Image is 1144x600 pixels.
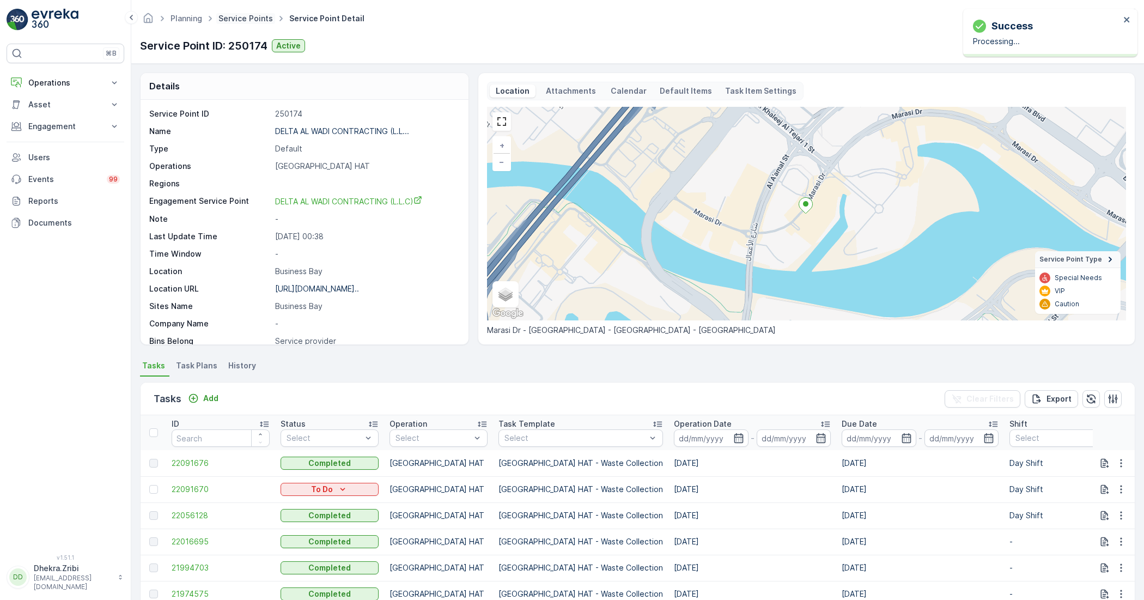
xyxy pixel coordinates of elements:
[149,196,271,207] p: Engagement Service Point
[7,554,124,561] span: v 1.51.1
[836,502,1004,529] td: [DATE]
[1025,390,1078,408] button: Export
[276,40,301,51] p: Active
[140,38,267,54] p: Service Point ID: 250174
[7,94,124,116] button: Asset
[172,562,270,573] a: 21994703
[7,190,124,212] a: Reports
[1009,562,1108,573] p: -
[172,510,270,521] span: 22056128
[149,511,158,520] div: Toggle Row Selected
[275,161,457,172] p: [GEOGRAPHIC_DATA] HAT
[668,555,836,581] td: [DATE]
[668,476,836,502] td: [DATE]
[1009,510,1108,521] p: Day Shift
[668,502,836,529] td: [DATE]
[142,16,154,26] a: Homepage
[390,458,488,469] p: [GEOGRAPHIC_DATA] HAT
[28,217,120,228] p: Documents
[836,476,1004,502] td: [DATE]
[494,86,531,96] p: Location
[281,535,379,548] button: Completed
[28,196,120,207] p: Reports
[275,143,457,154] p: Default
[836,450,1004,476] td: [DATE]
[7,72,124,94] button: Operations
[757,429,831,447] input: dd/mm/yyyy
[308,562,351,573] p: Completed
[149,590,158,598] div: Toggle Row Selected
[149,537,158,546] div: Toggle Row Selected
[842,429,916,447] input: dd/mm/yyyy
[1009,419,1027,429] p: Shift
[487,325,1126,336] p: Marasi Dr - [GEOGRAPHIC_DATA] - [GEOGRAPHIC_DATA] - [GEOGRAPHIC_DATA]
[172,589,270,599] a: 21974575
[973,36,1120,47] p: Processing...
[390,589,488,599] p: [GEOGRAPHIC_DATA] HAT
[395,433,471,444] p: Select
[498,510,663,521] p: [GEOGRAPHIC_DATA] HAT - Waste Collection
[149,301,271,312] p: Sites Name
[228,360,256,371] span: History
[1009,589,1108,599] p: -
[674,429,749,447] input: dd/mm/yyyy
[9,568,27,586] div: DD
[275,266,457,277] p: Business Bay
[275,249,457,259] p: -
[149,143,271,154] p: Type
[172,484,270,495] a: 22091670
[7,168,124,190] a: Events99
[498,458,663,469] p: [GEOGRAPHIC_DATA] HAT - Waste Collection
[28,174,100,185] p: Events
[918,432,922,445] p: -
[176,360,217,371] span: Task Plans
[142,360,165,371] span: Tasks
[149,231,271,242] p: Last Update Time
[149,178,271,189] p: Regions
[172,458,270,469] span: 22091676
[490,306,526,320] a: Open this area in Google Maps (opens a new window)
[924,429,999,447] input: dd/mm/yyyy
[281,457,379,470] button: Completed
[1123,15,1131,26] button: close
[308,510,351,521] p: Completed
[149,266,271,277] p: Location
[1009,484,1108,495] p: Day Shift
[28,77,102,88] p: Operations
[390,419,427,429] p: Operation
[1035,251,1121,268] summary: Service Point Type
[498,562,663,573] p: [GEOGRAPHIC_DATA] HAT - Waste Collection
[7,116,124,137] button: Engagement
[494,113,510,130] a: View Fullscreen
[154,391,181,407] p: Tasks
[149,459,158,468] div: Toggle Row Selected
[945,390,1020,408] button: Clear Filters
[1055,287,1065,295] p: VIP
[1009,536,1108,547] p: -
[390,484,488,495] p: [GEOGRAPHIC_DATA] HAT
[149,80,180,93] p: Details
[1055,274,1102,282] p: Special Needs
[308,536,351,547] p: Completed
[836,555,1004,581] td: [DATE]
[272,39,305,52] button: Active
[149,161,271,172] p: Operations
[287,13,367,24] span: Service Point Detail
[28,99,102,110] p: Asset
[842,419,877,429] p: Due Date
[1015,433,1091,444] p: Select
[7,9,28,31] img: logo
[184,392,223,405] button: Add
[109,175,118,184] p: 99
[611,86,647,96] p: Calendar
[7,563,124,591] button: DDDhekra.Zribi[EMAIL_ADDRESS][DOMAIN_NAME]
[1039,255,1102,264] span: Service Point Type
[149,336,271,347] p: Bins Belong
[172,419,179,429] p: ID
[490,306,526,320] img: Google
[494,154,510,170] a: Zoom Out
[275,214,457,225] p: -
[218,14,273,23] a: Service Points
[171,14,202,23] a: Planning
